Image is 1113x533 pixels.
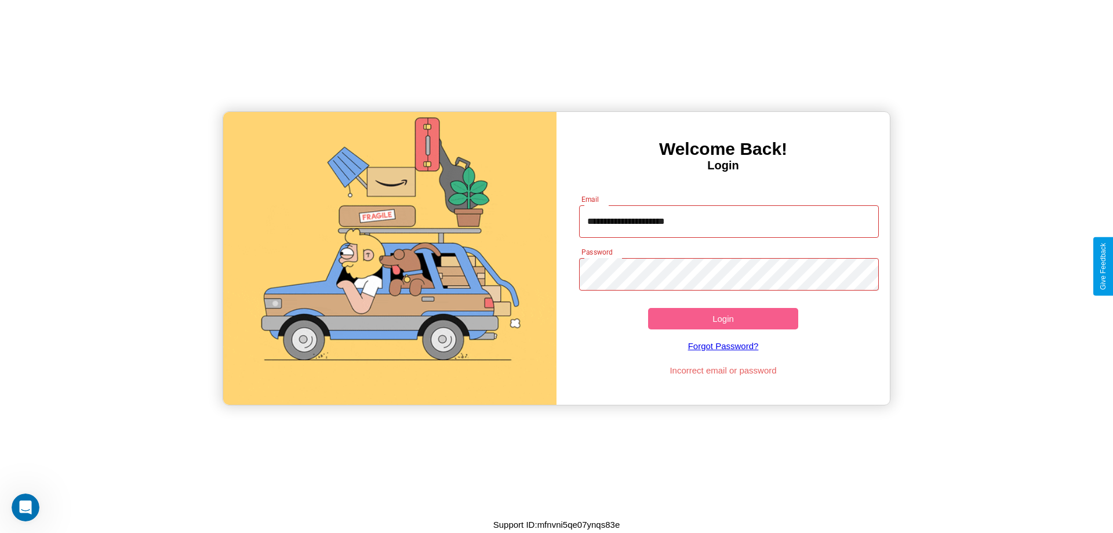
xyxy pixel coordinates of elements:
img: gif [223,112,556,405]
p: Incorrect email or password [573,362,874,378]
label: Password [581,247,612,257]
div: Give Feedback [1099,243,1107,290]
h3: Welcome Back! [556,139,890,159]
h4: Login [556,159,890,172]
button: Login [648,308,798,329]
p: Support ID: mfnvni5qe07ynqs83e [493,517,620,532]
iframe: Intercom live chat [12,494,39,521]
label: Email [581,194,599,204]
a: Forgot Password? [573,329,874,362]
